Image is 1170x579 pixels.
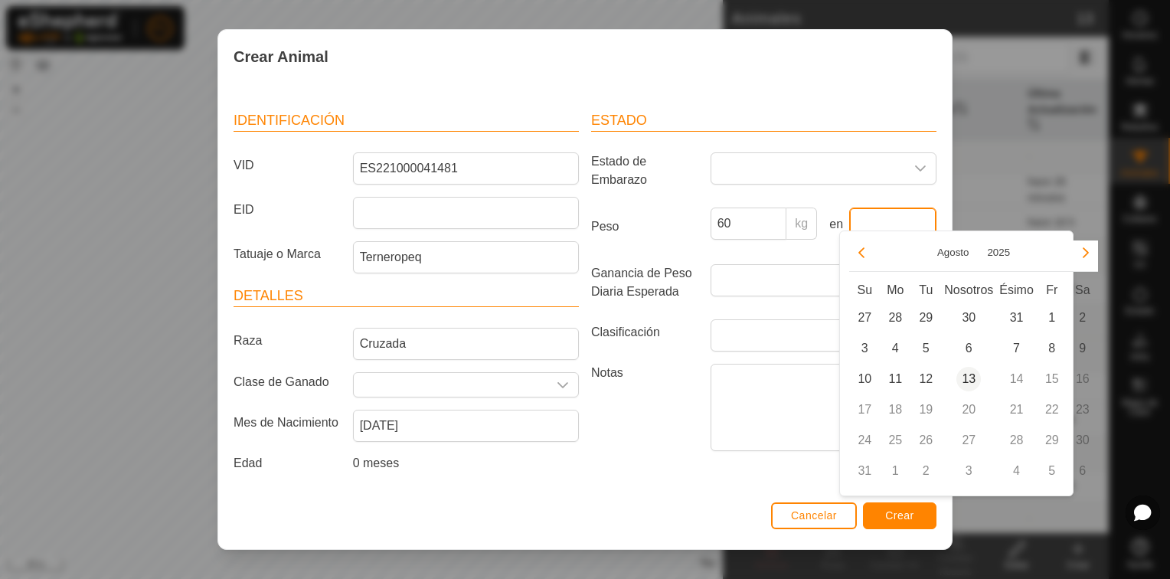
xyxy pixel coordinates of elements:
label: EID [227,197,347,223]
label: Edad [227,454,347,473]
span: Crear [885,509,914,522]
td: 5 [910,333,941,364]
font: 30 [962,309,976,327]
label: Estado de Embarazo [585,152,704,189]
label: Tatuaje o Marca [227,241,347,267]
font: 11 [888,370,902,388]
font: 8 [1048,339,1055,358]
label: Ganancia de Peso Diaria Esperada [585,264,704,301]
button: Elegir mes [931,244,976,261]
td: 8 [1037,333,1067,364]
td: 19 [910,394,941,425]
td: 1 [880,456,910,486]
font: 4 [892,339,899,358]
td: 23 [1067,394,1098,425]
font: 9 [1079,339,1086,358]
td: 28 [996,425,1036,456]
span: Ésimo [999,283,1033,296]
td: 3 [849,333,880,364]
label: Mes de Nacimiento [227,410,347,436]
td: 20 [941,394,996,425]
td: 4 [880,333,910,364]
td: 31 [849,456,880,486]
font: 13 [962,370,976,388]
td: 21 [996,394,1036,425]
td: 16 [1067,364,1098,394]
td: 6 [941,333,996,364]
font: 6 [966,339,972,358]
span: Sa [1075,283,1090,296]
td: 18 [880,394,910,425]
td: 9 [1067,333,1098,364]
header: Detalles [234,286,579,307]
font: 2025 [987,247,1010,258]
button: Cancelar [771,502,857,529]
label: en [823,215,843,234]
span: Crear Animal [234,45,328,68]
td: 17 [849,394,880,425]
td: 31 [996,303,1036,333]
font: 1 [1048,309,1055,327]
td: 2 [1067,303,1098,333]
font: 31 [1010,309,1024,327]
label: Clasificación [585,319,704,345]
button: Crear [863,502,936,529]
td: 2 [910,456,941,486]
label: VID [227,152,347,178]
td: 3 [941,456,996,486]
font: 12 [919,370,933,388]
button: Mes próximo [1074,240,1098,265]
span: 0 meses [353,456,399,469]
span: Nosotros [944,283,993,296]
font: 2 [1079,309,1086,327]
span: Cancelar [791,509,837,522]
td: 29 [1037,425,1067,456]
label: Notas [585,364,704,450]
span: Fr [1046,283,1057,296]
td: 28 [880,303,910,333]
label: Clase de Ganado [227,372,347,391]
font: 10 [858,370,871,388]
span: Tu [919,283,933,296]
td: 4 [996,456,1036,486]
td: 25 [880,425,910,456]
td: 11 [880,364,910,394]
td: 6 [1067,456,1098,486]
label: Peso [585,208,704,246]
td: 27 [941,425,996,456]
font: 29 [919,309,933,327]
td: 5 [1037,456,1067,486]
td: 1 [1037,303,1067,333]
td: 30 [941,303,996,333]
span: Su [858,283,873,296]
td: 26 [910,425,941,456]
td: 15 [1037,364,1067,394]
font: 28 [888,309,902,327]
font: 3 [861,339,868,358]
button: Mes Anterior [849,240,874,265]
span: Mo [887,283,904,296]
label: Raza [227,328,347,354]
td: 14 [996,364,1036,394]
font: 5 [923,339,930,358]
td: 24 [849,425,880,456]
font: 27 [858,309,871,327]
div: Disparador desplegable [547,373,578,397]
div: Elija la fecha [839,231,1074,496]
td: 12 [910,364,941,394]
font: 7 [1013,339,1020,358]
td: 22 [1037,394,1067,425]
font: Agosto [937,247,969,258]
div: Disparador desplegable [905,153,936,184]
header: Estado [591,110,936,132]
td: 27 [849,303,880,333]
header: Identificación [234,110,579,132]
td: 30 [1067,425,1098,456]
td: 29 [910,303,941,333]
p-inputgroup-addon: kg [786,208,817,240]
td: 10 [849,364,880,394]
td: 7 [996,333,1036,364]
button: Elegir año [981,244,1016,261]
td: 13 [941,364,996,394]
